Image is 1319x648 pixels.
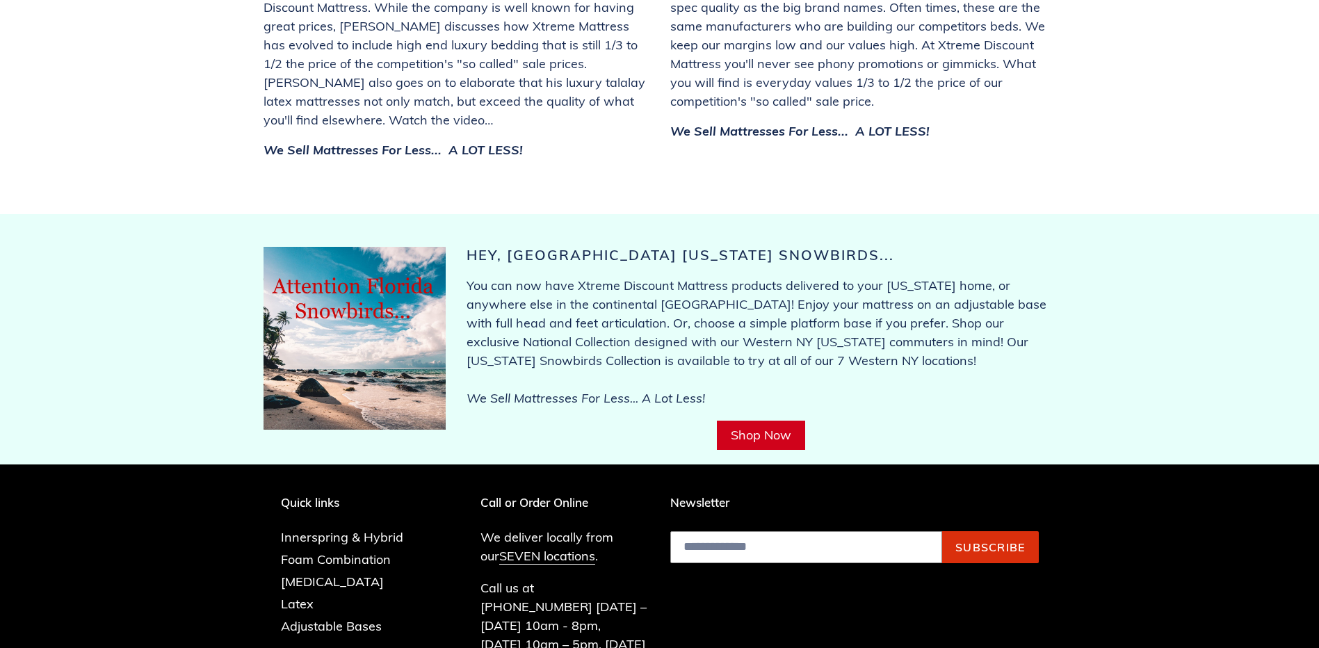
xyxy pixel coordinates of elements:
[281,496,424,510] p: Quick links
[942,531,1039,563] button: Subscribe
[264,247,446,430] img: floridasnowbirdsfinal-1684765907267_263x.jpg
[480,528,649,565] p: We deliver locally from our .
[281,618,382,634] a: Adjustable Bases
[499,548,595,565] a: SEVEN locations
[264,143,649,158] h3: We Sell Mattresses For Less... A LOT LESS!
[281,596,314,612] a: Latex
[467,276,1056,407] p: You can now have Xtreme Discount Mattress products delivered to your [US_STATE] home, or anywhere...
[480,496,649,510] p: Call or Order Online
[717,421,805,450] a: Shop Now
[670,496,1039,510] p: Newsletter
[281,574,384,590] a: [MEDICAL_DATA]
[467,390,705,406] i: We Sell Mattresses For Less... A Lot Less!
[281,529,403,545] a: Innerspring & Hybrid
[670,124,1056,139] h3: We Sell Mattresses For Less... A LOT LESS!
[281,551,391,567] a: Foam Combination
[670,531,942,563] input: Email address
[955,540,1026,554] span: Subscribe
[467,247,1056,264] h2: Hey, [GEOGRAPHIC_DATA] [US_STATE] Snowbirds...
